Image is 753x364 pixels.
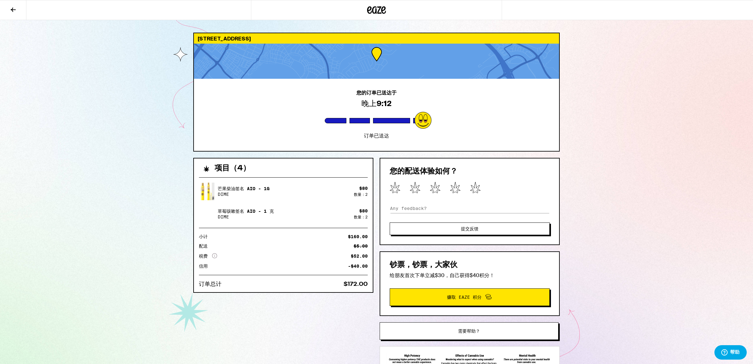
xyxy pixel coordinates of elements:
font: 小计 [199,234,208,239]
font: 赚取 EAZE 积分 [447,295,482,300]
font: 税费 [199,254,208,259]
p: DIME [218,214,274,219]
div: $160.00 [348,234,368,239]
div: -$40.00 [348,264,368,268]
font: 数量：2 [354,215,368,219]
font: 芒果柴油签名 AIO - 1G [218,186,270,191]
font: 给朋友首次下单立减$30，自己获得$40积分！ [390,272,494,279]
font: 晚上9:12 [361,99,392,108]
font: 订单已送达 [364,133,389,139]
div: $ 80 [359,186,368,191]
div: $52.00 [351,254,368,258]
div: $172.00 [344,281,368,287]
p: DIME [218,192,270,197]
font: 订单总计 [199,281,222,287]
div: $5.00 [354,244,368,248]
font: 您的订单已送达于 [356,90,397,96]
font: 项目（4） [215,165,250,172]
font: 信用 [199,264,208,269]
div: $ 80 [359,208,368,213]
font: 配送 [199,244,208,249]
button: 提交反馈 [390,222,550,235]
div: [STREET_ADDRESS] [194,33,559,44]
font: 您的配送体验如何？ [390,168,457,175]
font: 提交反馈 [461,226,478,231]
font: 草莓咳嗽签名 AIO - 1 克 [218,209,274,214]
iframe: 打开一个小组件，您可以在其中找到更多信息 [714,345,747,361]
button: 需要帮助？ [380,322,558,340]
img: Strawberry Cough Signature AIO - 1g [199,205,216,223]
input: Any feedback? [390,204,550,213]
font: 钞票，钞票，大家伙 [390,261,457,269]
img: Mango Diesel Signature AIO - 1g [199,175,216,207]
font: 数量：2 [354,192,368,196]
button: 赚取 EAZE 积分 [390,288,550,306]
font: 需要帮助？ [458,329,480,334]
